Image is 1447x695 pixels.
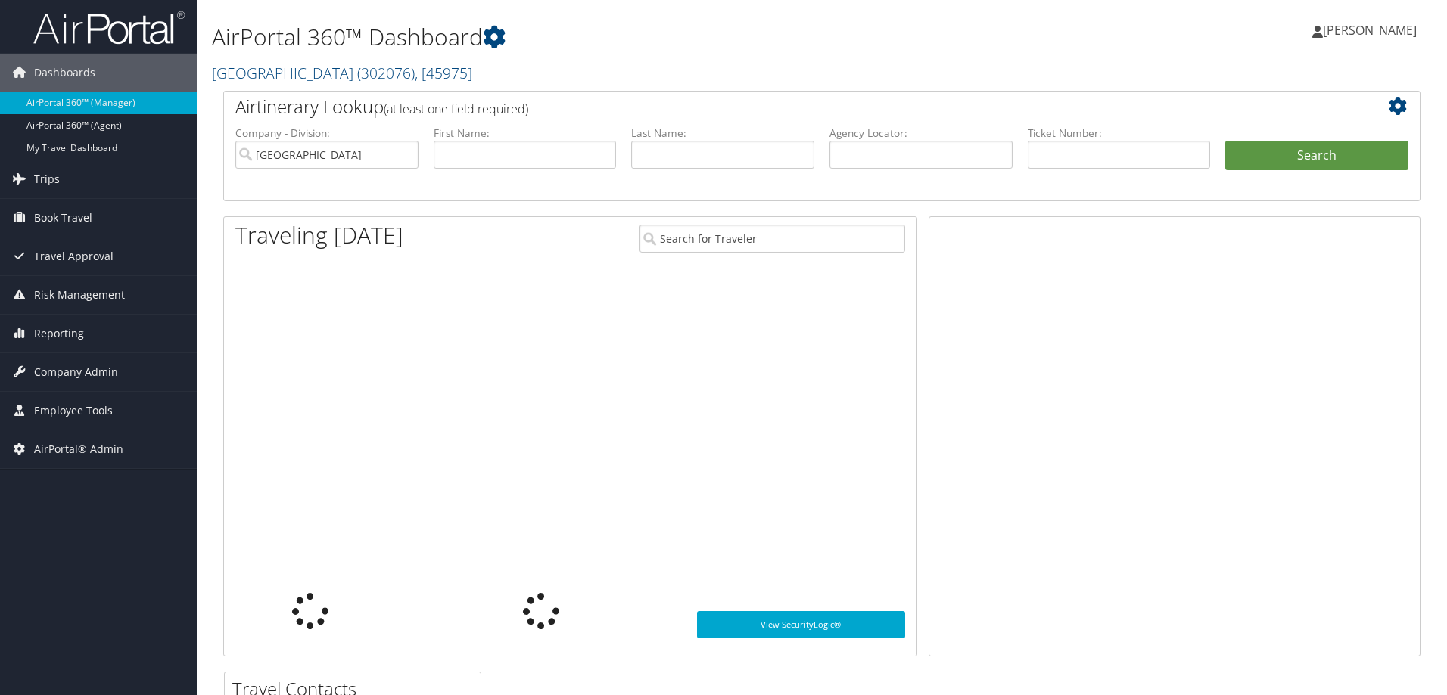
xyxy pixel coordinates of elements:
[34,54,95,92] span: Dashboards
[1028,126,1211,141] label: Ticket Number:
[34,430,123,468] span: AirPortal® Admin
[1312,8,1432,53] a: [PERSON_NAME]
[34,392,113,430] span: Employee Tools
[34,353,118,391] span: Company Admin
[639,225,905,253] input: Search for Traveler
[235,94,1309,119] h2: Airtinerary Lookup
[34,237,114,275] span: Travel Approval
[34,276,125,314] span: Risk Management
[829,126,1013,141] label: Agency Locator:
[1323,22,1417,39] span: [PERSON_NAME]
[235,126,419,141] label: Company - Division:
[1225,141,1408,171] button: Search
[434,126,617,141] label: First Name:
[34,160,60,198] span: Trips
[697,611,905,638] a: View SecurityLogic®
[235,219,403,251] h1: Traveling [DATE]
[212,63,472,83] a: [GEOGRAPHIC_DATA]
[384,101,528,117] span: (at least one field required)
[33,10,185,45] img: airportal-logo.png
[212,21,1025,53] h1: AirPortal 360™ Dashboard
[34,315,84,352] span: Reporting
[34,199,92,237] span: Book Travel
[415,63,472,83] span: , [ 45975 ]
[631,126,814,141] label: Last Name:
[357,63,415,83] span: ( 302076 )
